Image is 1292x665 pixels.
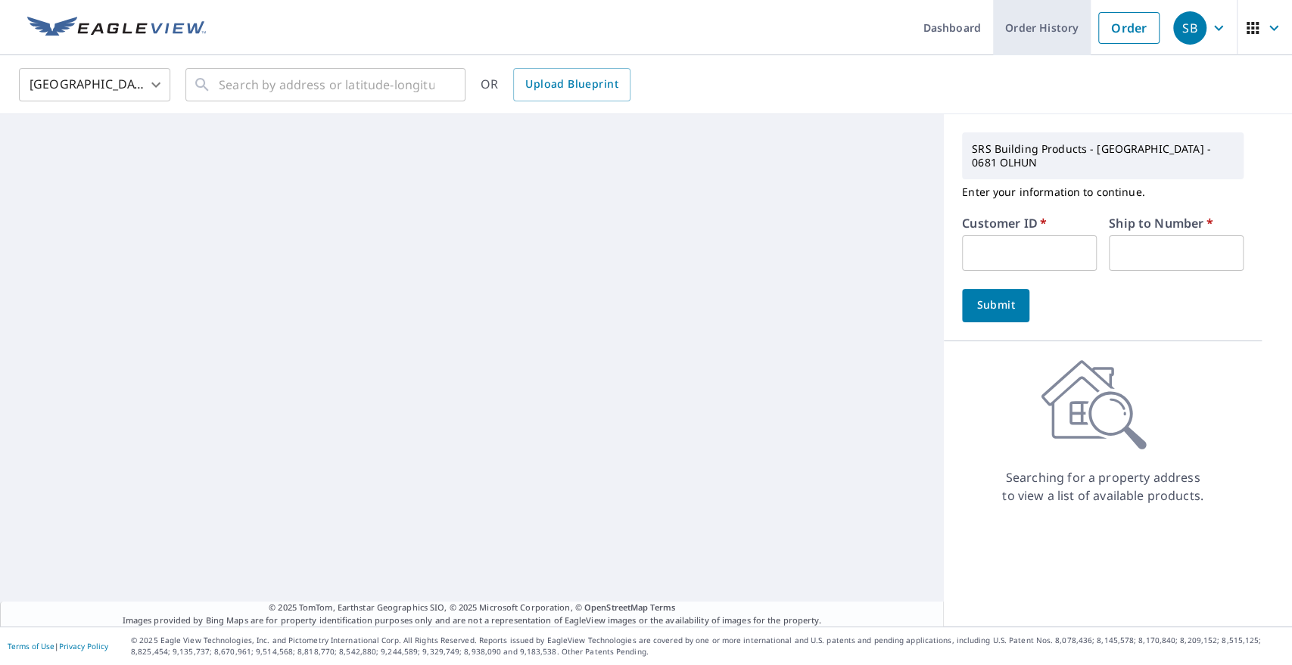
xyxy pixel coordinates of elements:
[1001,468,1204,505] p: Searching for a property address to view a list of available products.
[59,641,108,651] a: Privacy Policy
[131,635,1284,657] p: © 2025 Eagle View Technologies, Inc. and Pictometry International Corp. All Rights Reserved. Repo...
[513,68,630,101] a: Upload Blueprint
[1109,217,1213,229] label: Ship to Number
[650,601,675,613] a: Terms
[27,17,206,39] img: EV Logo
[1173,11,1206,45] div: SB
[481,68,630,101] div: OR
[8,641,54,651] a: Terms of Use
[19,64,170,106] div: [GEOGRAPHIC_DATA]
[525,75,618,94] span: Upload Blueprint
[8,642,108,651] p: |
[962,289,1029,322] button: Submit
[962,179,1244,205] p: Enter your information to continue.
[1098,12,1160,44] a: Order
[269,601,675,614] span: © 2025 TomTom, Earthstar Geographics SIO, © 2025 Microsoft Corporation, ©
[966,136,1240,176] p: SRS Building Products - [GEOGRAPHIC_DATA] - 0681 OLHUN
[962,217,1047,229] label: Customer ID
[584,601,648,613] a: OpenStreetMap
[219,64,434,106] input: Search by address or latitude-longitude
[974,296,1017,315] span: Submit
